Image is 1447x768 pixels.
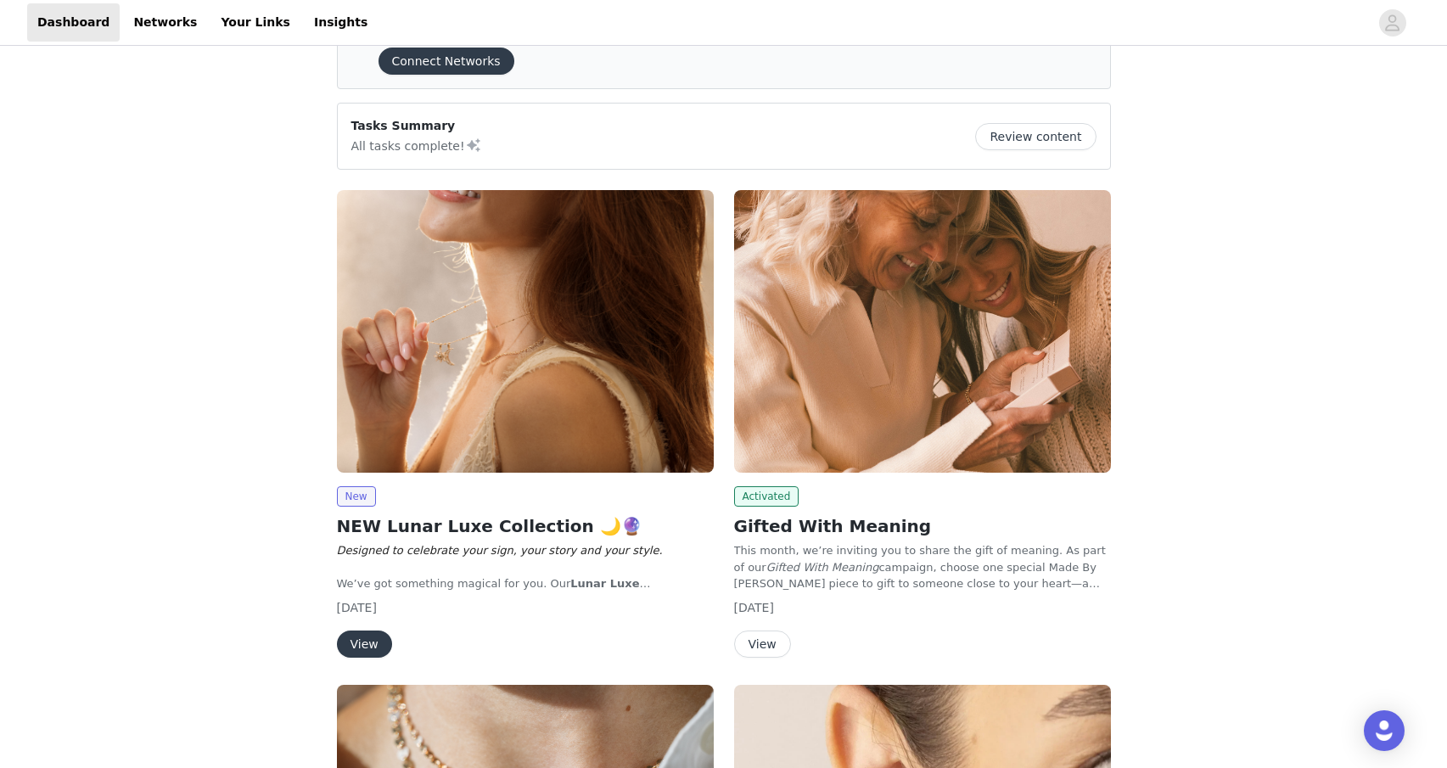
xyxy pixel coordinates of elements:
span: [DATE] [337,601,377,614]
h2: NEW Lunar Luxe Collection 🌙🔮 [337,513,714,539]
p: We’ve got something magical for you. Our is dropping 9/19 with AND . This launch leans into deepe... [337,575,714,592]
a: View [337,638,392,651]
a: View [734,638,791,651]
p: All tasks complete! [351,135,482,155]
a: Networks [123,3,207,42]
button: Connect Networks [379,48,514,75]
div: Open Intercom Messenger [1364,710,1405,751]
div: avatar [1384,9,1400,36]
button: View [734,631,791,658]
img: Made by Mary [734,190,1111,473]
img: Made by Mary [337,190,714,473]
button: View [337,631,392,658]
span: Activated [734,486,799,507]
p: This month, we’re inviting you to share the gift of meaning. As part of our campaign, choose one ... [734,542,1111,592]
span: New [337,486,376,507]
span: [DATE] [734,601,774,614]
a: Insights [304,3,378,42]
a: Your Links [210,3,300,42]
a: Dashboard [27,3,120,42]
h2: Gifted With Meaning [734,513,1111,539]
em: Gifted With Meaning [766,561,879,574]
button: Review content [975,123,1096,150]
em: Designed to celebrate your sign, your story and your style. [337,544,663,557]
p: Tasks Summary [351,117,482,135]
